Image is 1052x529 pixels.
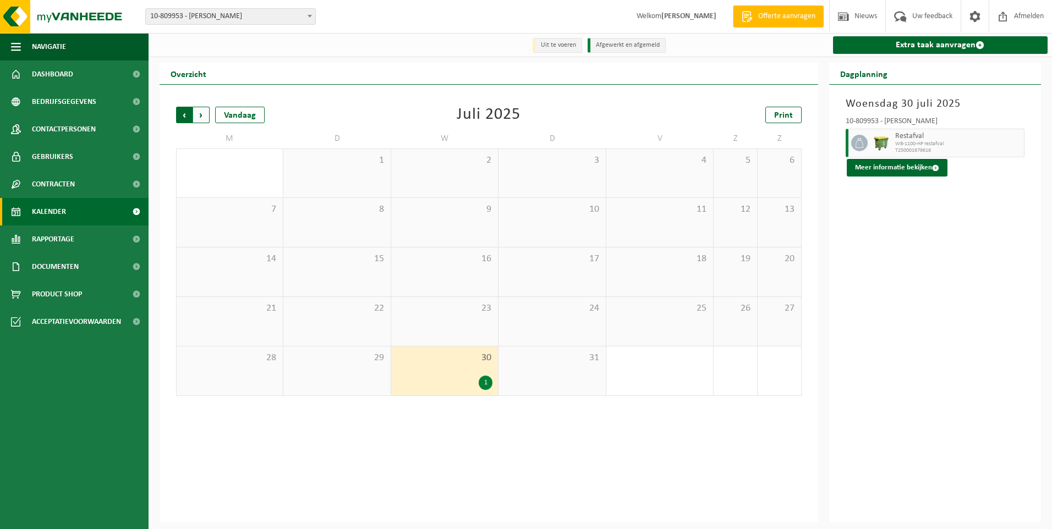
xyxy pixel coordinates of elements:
[193,107,210,123] span: Volgende
[146,9,315,24] span: 10-809953 - VANSTEELANT PATRICK - TORHOUT
[763,203,796,216] span: 13
[895,141,1022,147] span: WB-1100-HP restafval
[763,155,796,167] span: 6
[397,203,492,216] span: 9
[765,107,802,123] a: Print
[289,302,385,315] span: 22
[504,155,600,167] span: 3
[873,135,890,151] img: WB-1100-HPE-GN-51
[763,253,796,265] span: 20
[504,352,600,364] span: 31
[661,12,716,20] strong: [PERSON_NAME]
[32,143,73,170] span: Gebruikers
[283,129,391,148] td: D
[32,33,66,60] span: Navigatie
[215,107,265,123] div: Vandaag
[533,38,582,53] li: Uit te voeren
[588,38,666,53] li: Afgewerkt en afgemeld
[847,159,947,177] button: Meer informatie bekijken
[833,36,1048,54] a: Extra taak aanvragen
[719,302,752,315] span: 26
[719,203,752,216] span: 12
[714,129,758,148] td: Z
[755,11,818,22] span: Offerte aanvragen
[176,129,283,148] td: M
[32,115,96,143] span: Contactpersonen
[397,352,492,364] span: 30
[846,118,1025,129] div: 10-809953 - [PERSON_NAME]
[774,111,793,120] span: Print
[763,302,796,315] span: 27
[32,60,73,88] span: Dashboard
[289,352,385,364] span: 29
[32,198,66,225] span: Kalender
[612,155,708,167] span: 4
[182,302,277,315] span: 21
[733,5,824,27] a: Offerte aanvragen
[32,88,96,115] span: Bedrijfsgegevens
[612,302,708,315] span: 25
[606,129,714,148] td: V
[612,253,708,265] span: 18
[182,203,277,216] span: 7
[289,253,385,265] span: 15
[829,63,898,84] h2: Dagplanning
[504,253,600,265] span: 17
[145,8,316,25] span: 10-809953 - VANSTEELANT PATRICK - TORHOUT
[846,96,1025,112] h3: Woensdag 30 juli 2025
[32,308,121,335] span: Acceptatievoorwaarden
[719,253,752,265] span: 19
[612,203,708,216] span: 11
[289,203,385,216] span: 8
[32,253,79,280] span: Documenten
[758,129,802,148] td: Z
[504,302,600,315] span: 24
[32,280,82,308] span: Product Shop
[391,129,498,148] td: W
[176,107,193,123] span: Vorige
[397,302,492,315] span: 23
[479,376,492,390] div: 1
[182,253,277,265] span: 14
[289,155,385,167] span: 1
[504,203,600,216] span: 10
[498,129,606,148] td: D
[719,155,752,167] span: 5
[182,352,277,364] span: 28
[895,147,1022,154] span: T250001679616
[457,107,520,123] div: Juli 2025
[397,253,492,265] span: 16
[32,170,75,198] span: Contracten
[397,155,492,167] span: 2
[160,63,217,84] h2: Overzicht
[32,225,74,253] span: Rapportage
[895,132,1022,141] span: Restafval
